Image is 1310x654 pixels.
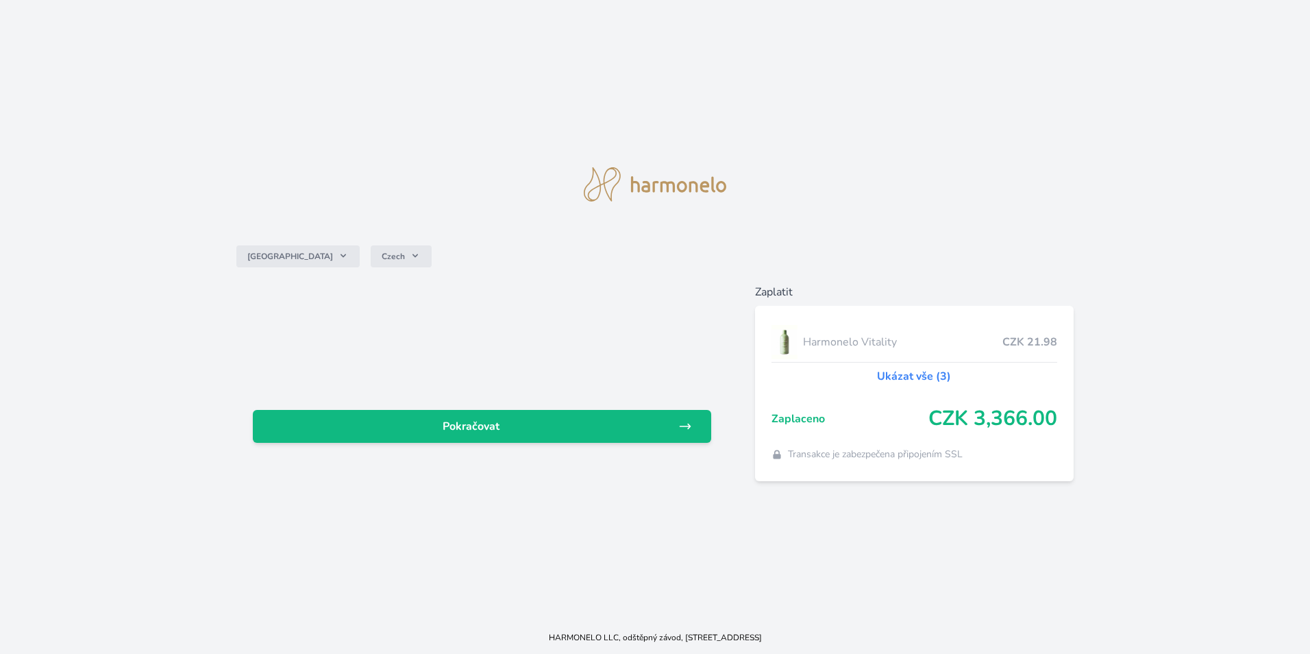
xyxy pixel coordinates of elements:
[253,410,711,443] a: Pokračovat
[236,245,360,267] button: [GEOGRAPHIC_DATA]
[382,251,405,262] span: Czech
[771,411,928,427] span: Zaplaceno
[788,448,963,461] span: Transakce je zabezpečena připojením SSL
[755,284,1074,300] h6: Zaplatit
[877,368,951,385] a: Ukázat vše (3)
[928,407,1057,431] span: CZK 3,366.00
[264,418,678,435] span: Pokračovat
[771,325,798,359] img: CLEAN_VITALITY_se_stinem_x-lo.jpg
[1002,334,1057,350] span: CZK 21.98
[584,167,726,202] img: logo.svg
[371,245,432,267] button: Czech
[803,334,1002,350] span: Harmonelo Vitality
[247,251,333,262] span: [GEOGRAPHIC_DATA]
